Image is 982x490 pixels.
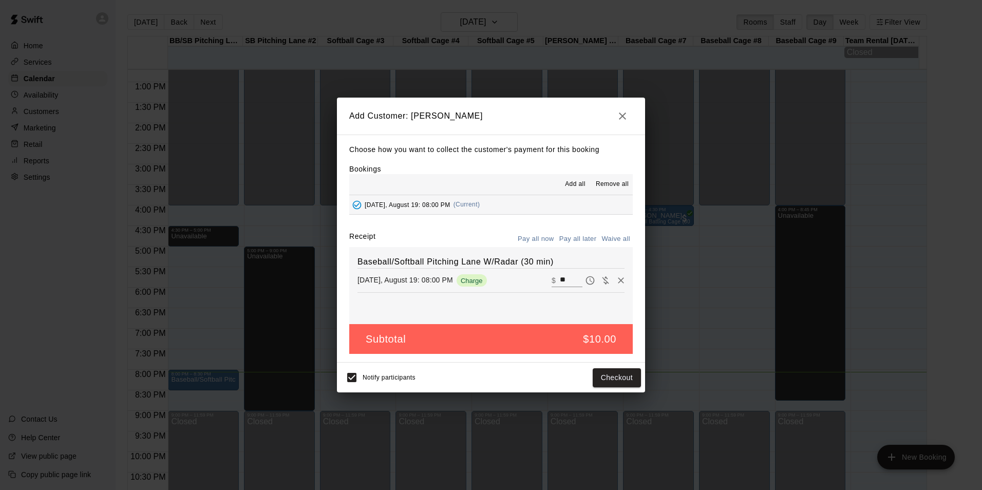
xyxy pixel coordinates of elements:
[582,275,598,284] span: Pay later
[552,275,556,286] p: $
[349,143,633,156] p: Choose how you want to collect the customer's payment for this booking
[565,179,586,190] span: Add all
[596,179,629,190] span: Remove all
[598,275,613,284] span: Waive payment
[349,231,375,247] label: Receipt
[363,374,416,382] span: Notify participants
[349,195,633,214] button: Added - Collect Payment[DATE], August 19: 08:00 PM(Current)
[349,165,381,173] label: Bookings
[515,231,557,247] button: Pay all now
[365,201,450,208] span: [DATE], August 19: 08:00 PM
[357,255,625,269] h6: Baseball/Softball Pitching Lane W/Radar (30 min)
[599,231,633,247] button: Waive all
[454,201,480,208] span: (Current)
[557,231,599,247] button: Pay all later
[357,275,453,285] p: [DATE], August 19: 08:00 PM
[592,176,633,193] button: Remove all
[613,273,629,288] button: Remove
[337,98,645,135] h2: Add Customer: [PERSON_NAME]
[559,176,592,193] button: Add all
[366,332,406,346] h5: Subtotal
[583,332,616,346] h5: $10.00
[457,277,487,285] span: Charge
[349,197,365,213] button: Added - Collect Payment
[593,368,641,387] button: Checkout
